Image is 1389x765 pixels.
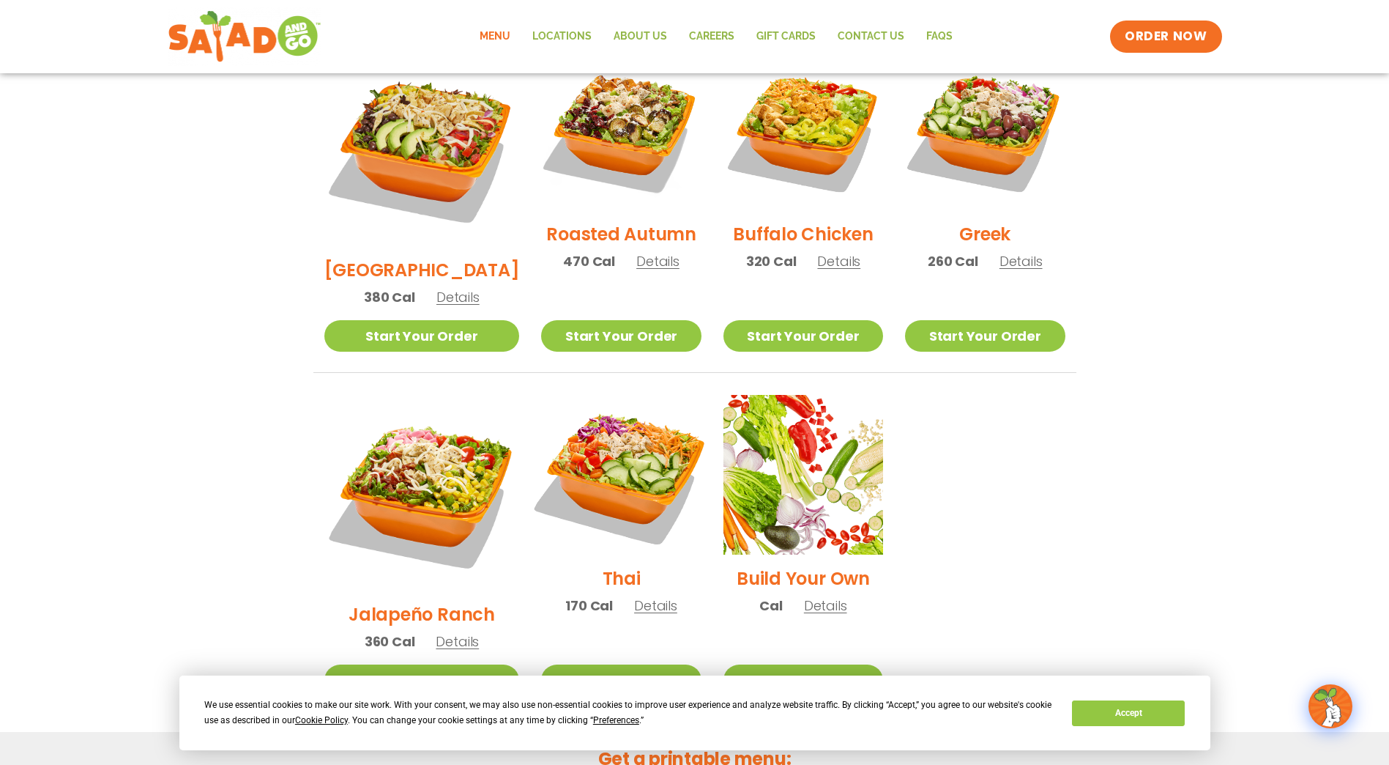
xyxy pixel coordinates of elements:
img: Product photo for Buffalo Chicken Salad [723,51,883,210]
span: Details [436,288,480,306]
a: Start Your Order [723,320,883,352]
span: 470 Cal [563,251,615,271]
h2: Jalapeño Ranch [349,602,495,627]
span: 380 Cal [364,287,415,307]
a: Contact Us [827,20,915,53]
img: Product photo for Jalapeño Ranch Salad [324,395,520,591]
a: GIFT CARDS [745,20,827,53]
a: Locations [521,20,603,53]
span: 170 Cal [565,596,613,616]
h2: Greek [959,221,1010,247]
a: Start Your Order [541,665,701,696]
span: Details [817,252,860,270]
a: ORDER NOW [1110,21,1221,53]
a: Start Your Order [324,320,520,352]
h2: Thai [603,566,641,591]
img: Product photo for Roasted Autumn Salad [541,51,701,210]
span: Details [999,252,1043,270]
span: Cal [759,596,782,616]
span: 360 Cal [365,632,415,651]
button: Accept [1072,701,1185,726]
span: Preferences [593,715,639,725]
a: FAQs [915,20,964,53]
img: new-SAG-logo-768×292 [168,7,322,66]
img: Product photo for Thai Salad [527,381,715,569]
a: Careers [678,20,745,53]
a: Start Your Order [905,320,1065,352]
h2: Buffalo Chicken [733,221,873,247]
div: We use essential cookies to make our site work. With your consent, we may also use non-essential ... [204,698,1054,728]
a: Start Your Order [723,665,883,696]
span: ORDER NOW [1125,28,1207,45]
span: Details [436,632,479,651]
a: Menu [469,20,521,53]
a: Start Your Order [541,320,701,352]
span: Cookie Policy [295,715,348,725]
h2: Roasted Autumn [546,221,696,247]
img: Product photo for BBQ Ranch Salad [324,51,520,246]
img: wpChatIcon [1310,686,1351,727]
h2: [GEOGRAPHIC_DATA] [324,257,520,283]
span: Details [636,252,679,270]
span: Details [804,596,847,615]
img: Product photo for Greek Salad [905,51,1065,210]
span: 260 Cal [928,251,978,271]
a: About Us [603,20,678,53]
span: Details [634,596,677,615]
div: Cookie Consent Prompt [179,676,1210,750]
img: Product photo for Build Your Own [723,395,883,555]
h2: Build Your Own [737,566,870,591]
a: Start Your Order [324,665,520,696]
nav: Menu [469,20,964,53]
span: 320 Cal [746,251,797,271]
